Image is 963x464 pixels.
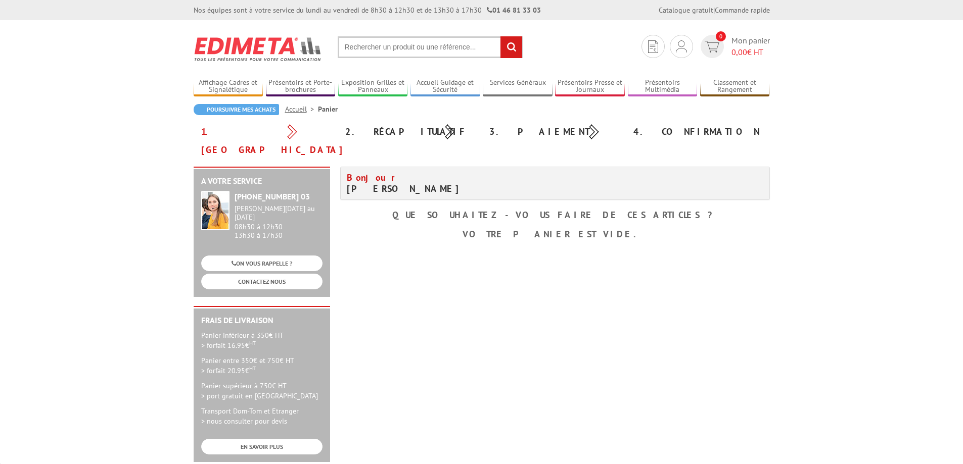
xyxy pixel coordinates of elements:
[715,6,770,15] a: Commande rapide
[249,339,256,346] sup: HT
[235,191,310,201] strong: [PHONE_NUMBER] 03
[628,78,698,95] a: Présentoirs Multimédia
[194,78,263,95] a: Affichage Cadres et Signalétique
[201,355,323,376] p: Panier entre 350€ et 750€ HT
[347,172,547,194] h4: [PERSON_NAME]
[648,40,658,53] img: devis rapide
[201,255,323,271] a: ON VOUS RAPPELLE ?
[500,36,522,58] input: rechercher
[555,78,625,95] a: Présentoirs Presse et Journaux
[705,41,719,53] img: devis rapide
[194,5,541,15] div: Nos équipes sont à votre service du lundi au vendredi de 8h30 à 12h30 et de 13h30 à 17h30
[482,123,626,141] div: 3. Paiement
[716,31,726,41] span: 0
[698,35,770,58] a: devis rapide 0 Mon panier 0,00€ HT
[201,391,318,400] span: > port gratuit en [GEOGRAPHIC_DATA]
[201,381,323,401] p: Panier supérieur à 750€ HT
[463,228,648,240] b: Votre panier est vide.
[201,417,287,426] span: > nous consulter pour devis
[487,6,541,15] strong: 01 46 81 33 03
[201,330,323,350] p: Panier inférieur à 350€ HT
[201,177,323,186] h2: A votre service
[194,123,338,159] div: 1. [GEOGRAPHIC_DATA]
[731,47,747,57] span: 0,00
[483,78,553,95] a: Services Généraux
[676,40,687,53] img: devis rapide
[338,123,482,141] div: 2. Récapitulatif
[731,46,770,58] span: € HT
[201,341,256,350] span: > forfait 16.95€
[659,6,713,15] a: Catalogue gratuit
[285,105,318,114] a: Accueil
[392,209,717,221] b: Que souhaitez-vous faire de ces articles ?
[235,204,323,222] div: [PERSON_NAME][DATE] au [DATE]
[347,172,400,183] span: Bonjour
[201,191,230,230] img: widget-service.jpg
[266,78,336,95] a: Présentoirs et Porte-brochures
[731,35,770,58] span: Mon panier
[338,78,408,95] a: Exposition Grilles et Panneaux
[194,104,279,115] a: Poursuivre mes achats
[201,439,323,454] a: EN SAVOIR PLUS
[201,406,323,426] p: Transport Dom-Tom et Etranger
[201,316,323,325] h2: Frais de Livraison
[194,30,323,68] img: Edimeta
[338,36,523,58] input: Rechercher un produit ou une référence...
[318,104,338,114] li: Panier
[235,204,323,239] div: 08h30 à 12h30 13h30 à 17h30
[626,123,770,141] div: 4. Confirmation
[201,274,323,289] a: CONTACTEZ-NOUS
[700,78,770,95] a: Classement et Rangement
[201,366,256,375] span: > forfait 20.95€
[410,78,480,95] a: Accueil Guidage et Sécurité
[659,5,770,15] div: |
[249,365,256,372] sup: HT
